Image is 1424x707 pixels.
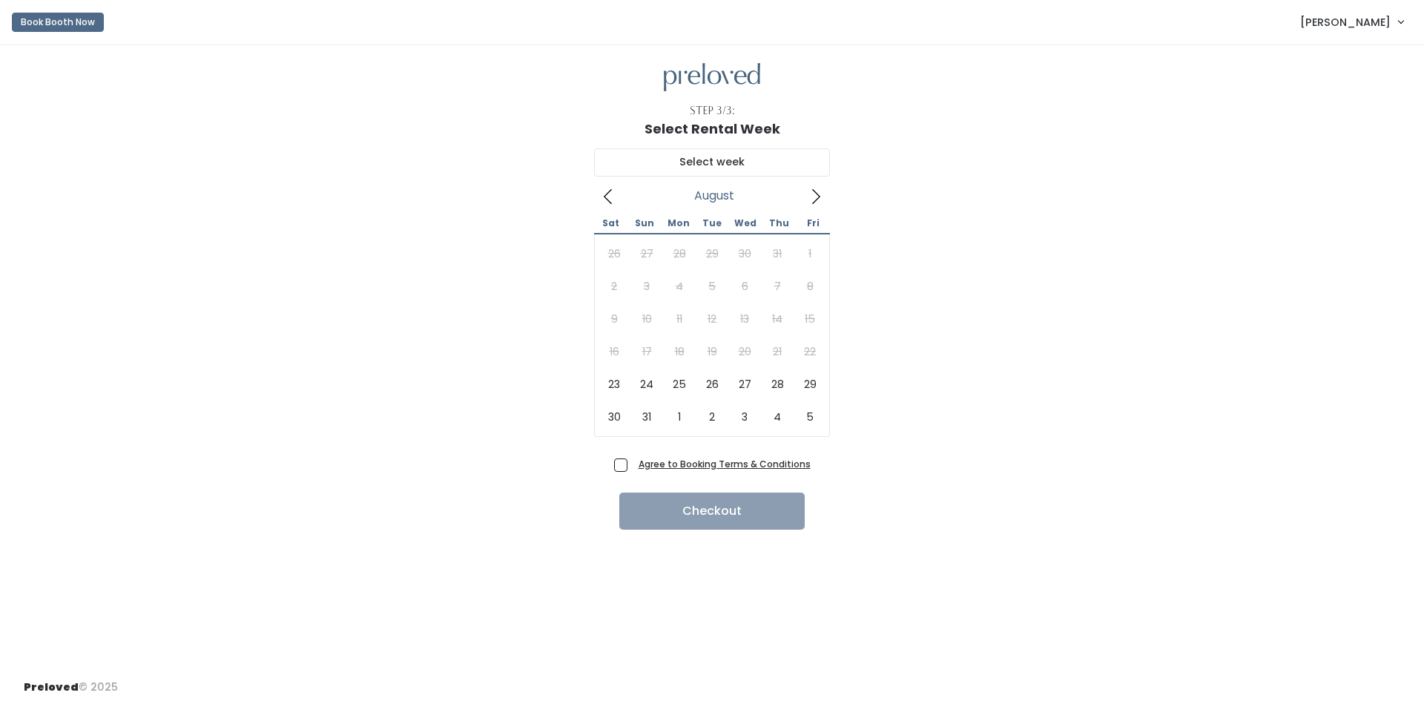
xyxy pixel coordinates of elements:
[761,401,794,433] span: September 4, 2025
[696,368,728,401] span: August 26, 2025
[1285,6,1418,38] a: [PERSON_NAME]
[696,401,728,433] span: September 2, 2025
[695,219,728,228] span: Tue
[694,193,734,199] span: August
[729,219,762,228] span: Wed
[1300,14,1391,30] span: [PERSON_NAME]
[794,368,826,401] span: August 29, 2025
[645,122,780,137] h1: Select Rental Week
[663,401,696,433] span: September 1, 2025
[728,368,761,401] span: August 27, 2025
[12,6,104,39] a: Book Booth Now
[762,219,796,228] span: Thu
[728,401,761,433] span: September 3, 2025
[639,458,811,470] a: Agree to Booking Terms & Conditions
[794,401,826,433] span: September 5, 2025
[662,219,695,228] span: Mon
[664,63,760,92] img: preloved logo
[619,493,805,530] button: Checkout
[690,103,735,119] div: Step 3/3:
[630,368,663,401] span: August 24, 2025
[663,368,696,401] span: August 25, 2025
[12,13,104,32] button: Book Booth Now
[594,219,627,228] span: Sat
[630,401,663,433] span: August 31, 2025
[761,368,794,401] span: August 28, 2025
[598,401,630,433] span: August 30, 2025
[594,148,830,177] input: Select week
[24,680,79,694] span: Preloved
[797,219,830,228] span: Fri
[627,219,661,228] span: Sun
[598,368,630,401] span: August 23, 2025
[24,668,118,695] div: © 2025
